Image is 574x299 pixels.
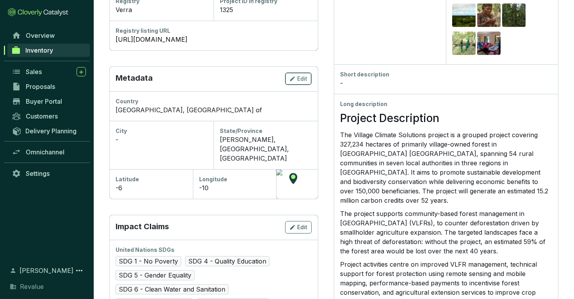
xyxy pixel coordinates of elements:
[26,83,55,90] span: Proposals
[20,282,44,291] span: Revalue
[116,256,181,266] span: SDG 1 - No Poverty
[199,183,270,193] div: -10
[26,97,62,105] span: Buyer Portal
[340,130,552,205] p: The Village Climate Solutions project is a grouped project covering 327,234 hectares of primarily...
[185,256,269,266] span: SDG 4 - Quality Education
[7,44,90,57] a: Inventory
[8,145,90,159] a: Omnichannel
[340,209,552,256] p: The project supports community-based forest management in [GEOGRAPHIC_DATA] (VLFRs), to counter d...
[199,175,270,183] div: Longitude
[220,135,312,163] div: [PERSON_NAME], [GEOGRAPHIC_DATA], [GEOGRAPHIC_DATA]
[116,183,187,193] div: -6
[297,75,307,83] span: Edit
[8,80,90,93] a: Proposals
[26,68,42,76] span: Sales
[116,221,169,234] p: Impact Claims
[25,127,77,135] span: Delivery Planning
[116,284,228,294] span: SDG 6 - Clean Water and Sanitation
[8,124,90,137] a: Delivery Planning
[20,266,73,275] span: [PERSON_NAME]
[285,73,312,85] button: Edit
[8,65,90,78] a: Sales
[8,110,90,123] a: Customers
[116,135,207,144] div: -
[116,175,187,183] div: Latitude
[116,246,312,254] div: United Nations SDGs
[116,270,194,280] span: SDG 5 - Gender Equality
[116,73,153,85] p: Metadata
[116,127,207,135] div: City
[8,29,90,42] a: Overview
[26,170,50,177] span: Settings
[26,112,58,120] span: Customers
[116,105,312,115] div: [GEOGRAPHIC_DATA], [GEOGRAPHIC_DATA] of
[220,127,312,135] div: State/Province
[26,32,55,39] span: Overview
[340,78,552,88] div: -
[8,95,90,108] a: Buyer Portal
[340,71,552,78] div: Short description
[116,5,207,14] div: Verra
[25,46,53,54] span: Inventory
[116,97,312,105] div: Country
[297,223,307,231] span: Edit
[116,35,312,44] a: [URL][DOMAIN_NAME]
[340,100,552,108] div: Long description
[285,221,312,234] button: Edit
[26,148,64,156] span: Omnichannel
[8,167,90,180] a: Settings
[220,5,312,14] div: 1325
[340,112,552,124] h1: Project Description
[116,27,312,35] div: Registry listing URL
